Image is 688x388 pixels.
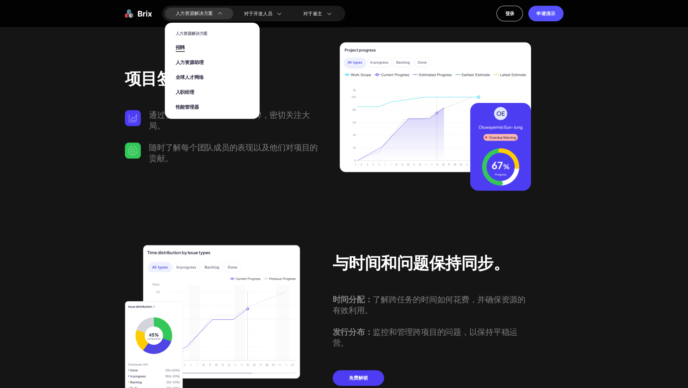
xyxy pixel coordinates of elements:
font: 了解跨任务的时间如何花费，并确保资源的有效利用。 [333,295,526,315]
font: 全球人才网络 [176,74,204,81]
a: 入职经理 [176,89,249,96]
font: 人力资源解决方案 [176,30,208,37]
font: 随时了解每个团队成员的表现以及他们对项目的贡献。 [149,143,318,163]
font: 招聘 [176,44,185,51]
font: 申请演示 [536,10,555,16]
img: project check in [339,42,531,191]
a: 全球人才网络 [176,74,249,81]
font: 通过全面了解项目细节和里程碑，密切关注大局。 [149,110,310,131]
a: 申请演示 [528,6,563,21]
font: 登录 [505,10,514,16]
a: 性能管理器 [176,104,249,111]
a: 招聘 [176,44,249,51]
font: 人力资源助理 [176,59,204,66]
font: 免费解锁 [349,375,368,381]
font: 监控和管理跨项目的问题，以保持平稳运营。 [333,327,518,348]
font: 与时间和问题保持同步。 [333,253,510,273]
font: 入职经理 [176,89,194,96]
a: 人力资源助理 [176,59,249,66]
font: 人力资源解决方案 [176,10,213,17]
font: 项目签到。 [125,68,205,88]
span: 发行分布： [333,327,373,337]
span: 时间分配： [333,295,373,304]
a: 登录 [496,6,523,21]
font: 对于开发人员 [244,10,272,17]
button: 免费解锁 [333,370,384,386]
font: 对于雇主 [303,10,322,17]
font: 性能管理器 [176,104,199,111]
